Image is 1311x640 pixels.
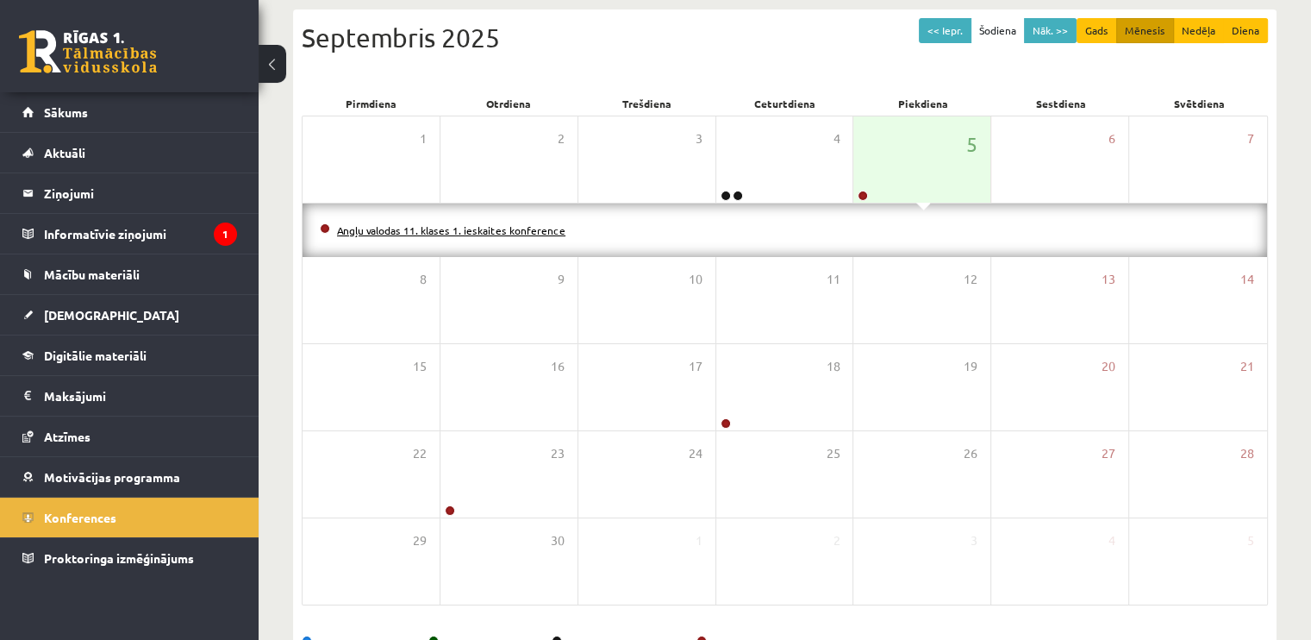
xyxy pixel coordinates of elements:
[22,92,237,132] a: Sākums
[1223,18,1268,43] button: Diena
[971,531,977,550] span: 3
[420,270,427,289] span: 8
[44,145,85,160] span: Aktuāli
[992,91,1130,116] div: Sestdiena
[854,91,992,116] div: Piekdiena
[715,91,853,116] div: Ceturtdiena
[1102,357,1115,376] span: 20
[964,270,977,289] span: 12
[551,531,565,550] span: 30
[689,270,702,289] span: 10
[1024,18,1077,43] button: Nāk. >>
[1116,18,1174,43] button: Mēnesis
[302,18,1268,57] div: Septembris 2025
[551,444,565,463] span: 23
[964,357,977,376] span: 19
[833,129,840,148] span: 4
[1240,444,1254,463] span: 28
[44,469,180,485] span: Motivācijas programma
[22,336,237,375] a: Digitālie materiāli
[558,270,565,289] span: 9
[44,214,237,254] legend: Informatīvie ziņojumi
[44,429,91,444] span: Atzīmes
[44,267,140,282] span: Mācību materiāli
[1108,531,1115,550] span: 4
[1108,129,1115,148] span: 6
[833,531,840,550] span: 2
[1077,18,1117,43] button: Gads
[826,270,840,289] span: 11
[1247,531,1254,550] span: 5
[22,498,237,537] a: Konferences
[337,223,565,237] a: Angļu valodas 11. klases 1. ieskaites konference
[44,510,116,525] span: Konferences
[551,357,565,376] span: 16
[1240,270,1254,289] span: 14
[558,129,565,148] span: 2
[22,457,237,497] a: Motivācijas programma
[44,307,179,323] span: [DEMOGRAPHIC_DATA]
[22,173,237,213] a: Ziņojumi
[1173,18,1224,43] button: Nedēļa
[971,18,1025,43] button: Šodiena
[1130,91,1268,116] div: Svētdiena
[696,531,702,550] span: 1
[966,129,977,159] span: 5
[1240,357,1254,376] span: 21
[22,295,237,335] a: [DEMOGRAPHIC_DATA]
[22,254,237,294] a: Mācību materiāli
[413,531,427,550] span: 29
[44,550,194,566] span: Proktoringa izmēģinājums
[22,214,237,254] a: Informatīvie ziņojumi1
[1102,270,1115,289] span: 13
[689,357,702,376] span: 17
[826,444,840,463] span: 25
[22,538,237,578] a: Proktoringa izmēģinājums
[22,133,237,173] a: Aktuāli
[577,91,715,116] div: Trešdiena
[19,30,157,73] a: Rīgas 1. Tālmācības vidusskola
[302,91,440,116] div: Pirmdiena
[964,444,977,463] span: 26
[1247,129,1254,148] span: 7
[826,357,840,376] span: 18
[44,104,88,120] span: Sākums
[214,223,237,246] i: 1
[919,18,971,43] button: << Iepr.
[44,348,147,363] span: Digitālie materiāli
[413,444,427,463] span: 22
[413,357,427,376] span: 15
[1102,444,1115,463] span: 27
[22,417,237,456] a: Atzīmes
[420,129,427,148] span: 1
[689,444,702,463] span: 24
[696,129,702,148] span: 3
[44,173,237,213] legend: Ziņojumi
[22,376,237,416] a: Maksājumi
[440,91,577,116] div: Otrdiena
[44,376,237,416] legend: Maksājumi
